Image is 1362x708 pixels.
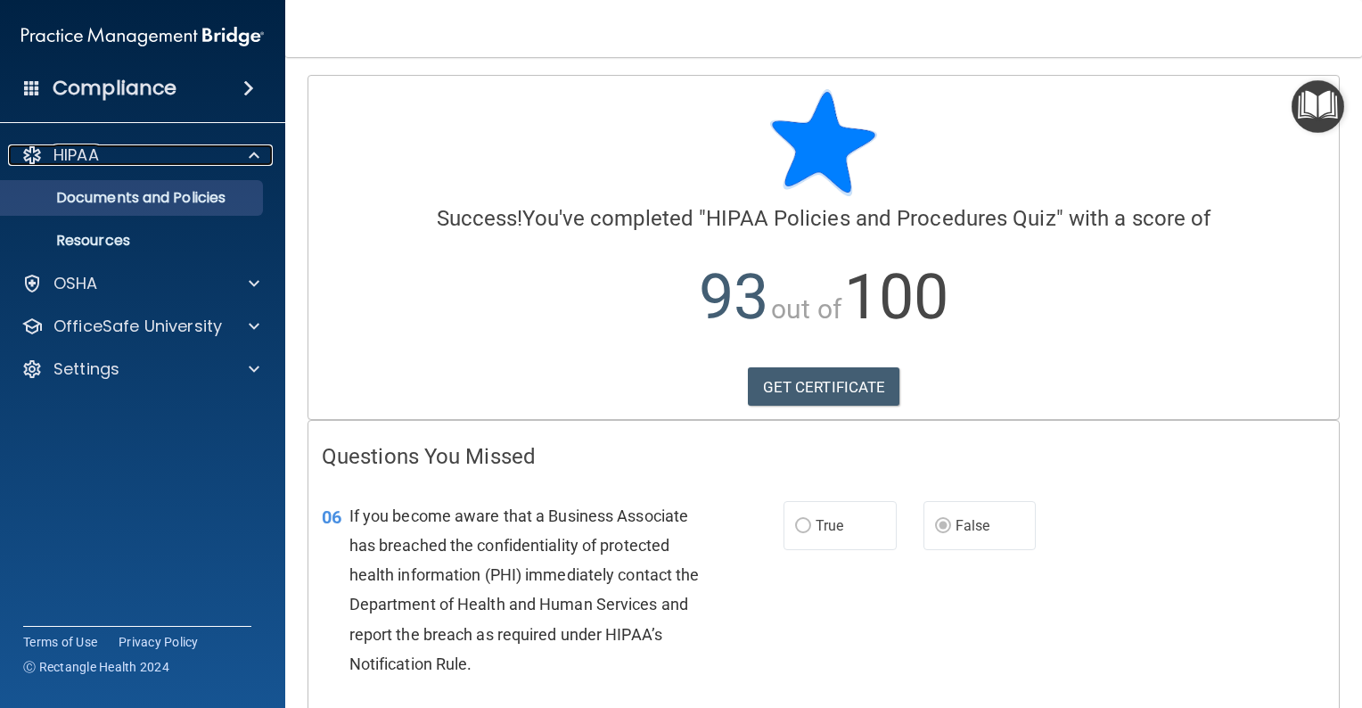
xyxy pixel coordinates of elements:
a: Terms of Use [23,633,97,651]
h4: Compliance [53,76,176,101]
a: OfficeSafe University [21,316,259,337]
h4: You've completed " " with a score of [322,207,1325,230]
span: False [956,517,990,534]
p: Documents and Policies [12,189,255,207]
img: blue-star-rounded.9d042014.png [770,89,877,196]
span: out of [771,293,841,325]
img: PMB logo [21,19,264,54]
span: 93 [699,260,768,333]
span: HIPAA Policies and Procedures Quiz [706,206,1055,231]
p: HIPAA [53,144,99,166]
a: Settings [21,358,259,380]
p: OfficeSafe University [53,316,222,337]
input: False [935,520,951,533]
span: 06 [322,506,341,528]
p: OSHA [53,273,98,294]
input: True [795,520,811,533]
span: Success! [437,206,523,231]
span: If you become aware that a Business Associate has breached the confidentiality of protected healt... [349,506,700,673]
span: 100 [844,260,948,333]
h4: Questions You Missed [322,445,1325,468]
button: Open Resource Center [1292,80,1344,133]
a: OSHA [21,273,259,294]
a: GET CERTIFICATE [748,367,900,407]
a: Privacy Policy [119,633,199,651]
a: HIPAA [21,144,259,166]
p: Resources [12,232,255,250]
span: True [816,517,843,534]
p: Settings [53,358,119,380]
span: Ⓒ Rectangle Health 2024 [23,658,169,676]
